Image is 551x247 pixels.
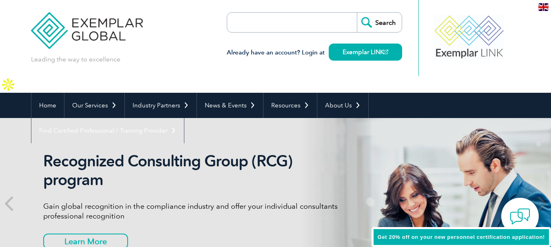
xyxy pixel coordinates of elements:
a: Home [31,93,64,118]
a: News & Events [197,93,263,118]
span: Get 20% off on your new personnel certification application! [378,234,545,240]
input: Search [357,13,402,32]
a: Our Services [64,93,124,118]
a: Industry Partners [125,93,197,118]
a: Resources [263,93,317,118]
a: Exemplar LINK [329,44,402,61]
h2: Recognized Consulting Group (RCG) program [43,152,349,189]
h3: Already have an account? Login at [227,48,402,58]
img: en [538,3,549,11]
img: open_square.png [384,50,388,54]
a: Find Certified Professional / Training Provider [31,118,184,143]
a: About Us [317,93,368,118]
img: contact-chat.png [510,206,530,227]
p: Leading the way to excellence [31,55,120,64]
p: Gain global recognition in the compliance industry and offer your individual consultants professi... [43,201,349,221]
